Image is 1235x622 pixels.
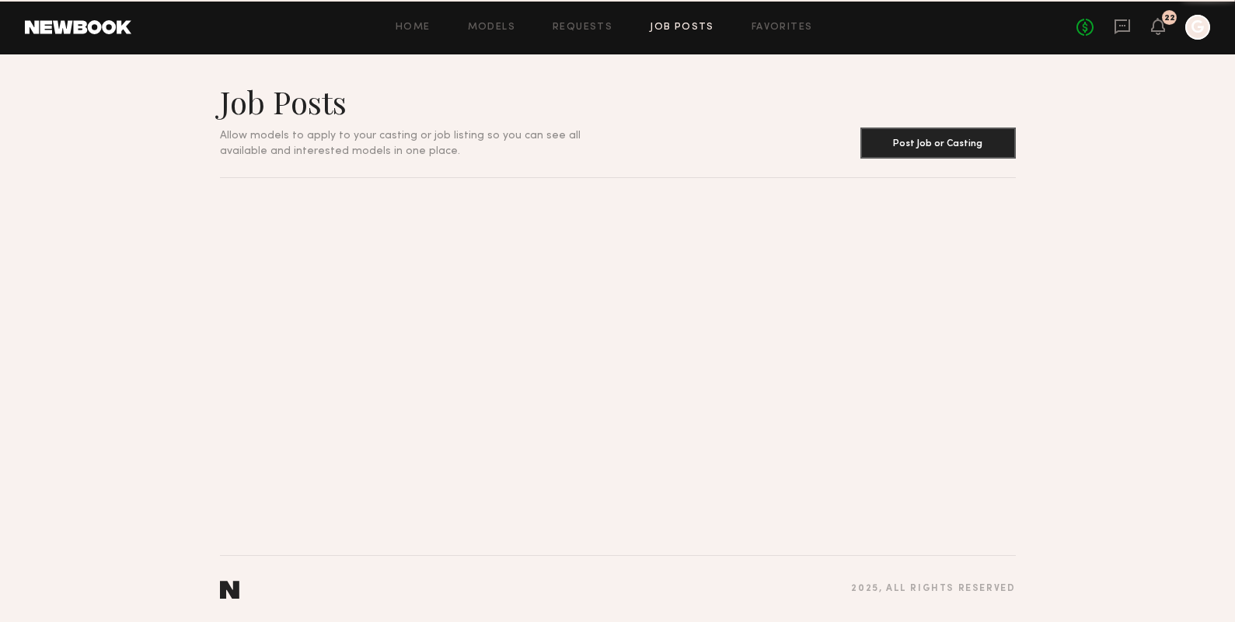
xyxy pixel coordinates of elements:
[860,128,1016,159] button: Post Job or Casting
[1185,15,1210,40] a: G
[220,131,581,156] span: Allow models to apply to your casting or job listing so you can see all available and interested ...
[650,23,714,33] a: Job Posts
[220,82,618,121] h1: Job Posts
[396,23,431,33] a: Home
[468,23,515,33] a: Models
[752,23,813,33] a: Favorites
[851,584,1015,594] div: 2025 , all rights reserved
[1164,14,1175,23] div: 22
[553,23,612,33] a: Requests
